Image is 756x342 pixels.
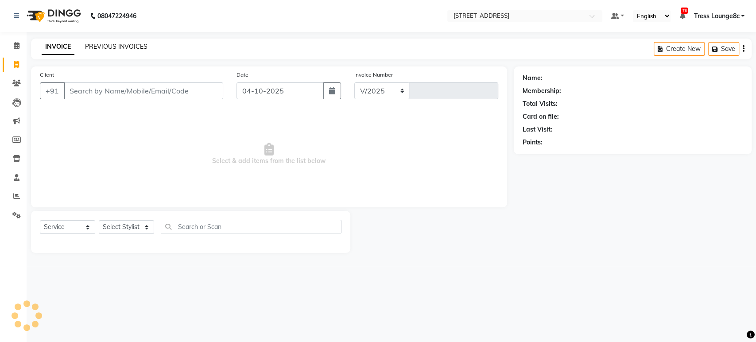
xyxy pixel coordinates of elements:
[523,74,543,83] div: Name:
[236,71,248,79] label: Date
[40,71,54,79] label: Client
[354,71,393,79] label: Invoice Number
[97,4,136,28] b: 08047224946
[523,99,558,109] div: Total Visits:
[161,220,341,233] input: Search or Scan
[40,82,65,99] button: +91
[64,82,223,99] input: Search by Name/Mobile/Email/Code
[23,4,83,28] img: logo
[708,42,739,56] button: Save
[523,138,543,147] div: Points:
[681,8,688,14] span: 76
[523,112,559,121] div: Card on file:
[654,42,705,56] button: Create New
[40,110,498,198] span: Select & add items from the list below
[85,43,147,51] a: PREVIOUS INVOICES
[523,125,552,134] div: Last Visit:
[694,12,739,21] span: Tress Lounge8c
[42,39,74,55] a: INVOICE
[523,86,561,96] div: Membership:
[679,12,685,20] a: 76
